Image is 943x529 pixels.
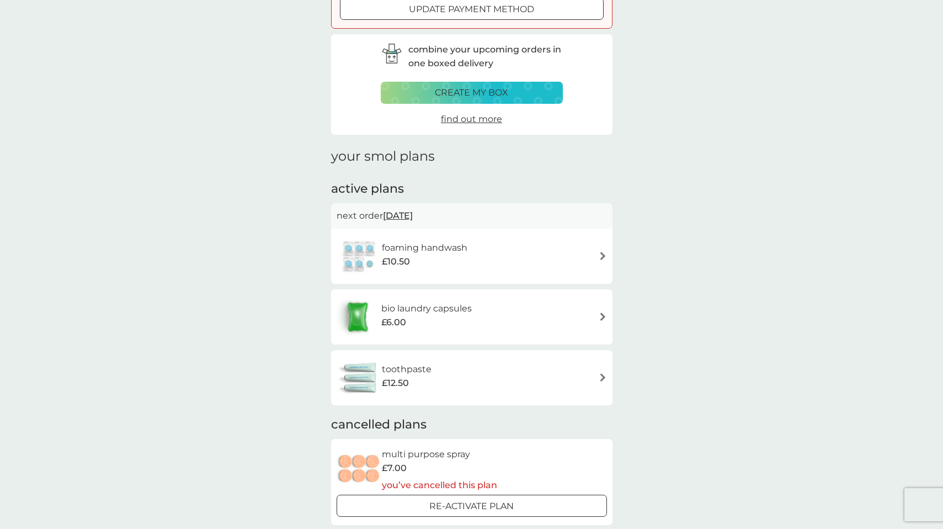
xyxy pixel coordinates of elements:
[337,495,607,517] button: Re-activate Plan
[381,315,406,330] span: £6.00
[383,205,413,226] span: [DATE]
[337,358,382,397] img: toothpaste
[599,313,607,321] img: arrow right
[337,237,382,276] img: foaming handwash
[381,301,472,316] h6: bio laundry capsules
[331,416,612,433] h2: cancelled plans
[441,114,502,124] span: find out more
[382,241,467,255] h6: foaming handwash
[382,362,431,377] h6: toothpaste
[441,112,502,126] a: find out more
[599,373,607,382] img: arrow right
[435,86,508,100] p: create my box
[599,252,607,260] img: arrow right
[337,209,607,223] p: next order
[382,478,497,493] p: you’ve cancelled this plan
[337,298,379,336] img: bio laundry capsules
[382,255,410,269] span: £10.50
[382,447,497,462] h6: multi purpose spray
[382,376,409,390] span: £12.50
[381,82,563,104] button: create my box
[382,461,407,475] span: £7.00
[331,149,612,165] h1: your smol plans
[331,181,612,198] h2: active plans
[337,450,382,489] img: multi purpose spray
[429,499,514,514] p: Re-activate Plan
[408,43,563,71] p: combine your upcoming orders in one boxed delivery
[409,2,534,17] p: update payment method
